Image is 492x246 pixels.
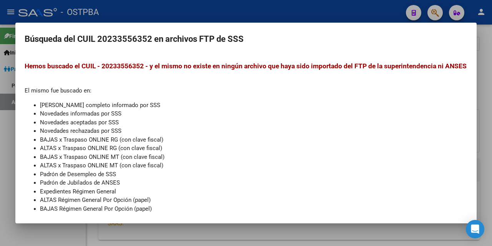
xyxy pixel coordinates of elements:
li: Padrón de Jubilados de ANSES [40,178,467,187]
li: Novedades informadas por SSS [40,109,467,118]
li: ALTAS x Traspaso ONLINE MT (con clave fiscal) [40,161,467,170]
h2: Búsqueda del CUIL 20233556352 en archivos FTP de SSS [25,32,467,46]
div: Open Intercom Messenger [466,220,484,238]
li: BAJAS Régimen General Por Opción (papel) [40,205,467,213]
span: Hemos buscado el CUIL - 20233556352 - y el mismo no existe en ningún archivo que haya sido import... [25,62,467,70]
li: [PERSON_NAME] completo informado por SSS [40,101,467,110]
li: ALTAS Régimen General Por Opción (papel) [40,196,467,205]
li: Novedades aceptadas por SSS [40,118,467,127]
li: Novedades rechazadas por SSS [40,127,467,135]
li: ALTAS Monótributo por Opción (papel) [40,213,467,222]
li: ALTAS x Traspaso ONLINE RG (con clave fiscal) [40,144,467,153]
li: BAJAS x Traspaso ONLINE MT (con clave fiscal) [40,153,467,162]
li: BAJAS x Traspaso ONLINE RG (con clave fiscal) [40,135,467,144]
li: Expedientes Régimen General [40,187,467,196]
li: Padrón de Desempleo de SSS [40,170,467,179]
